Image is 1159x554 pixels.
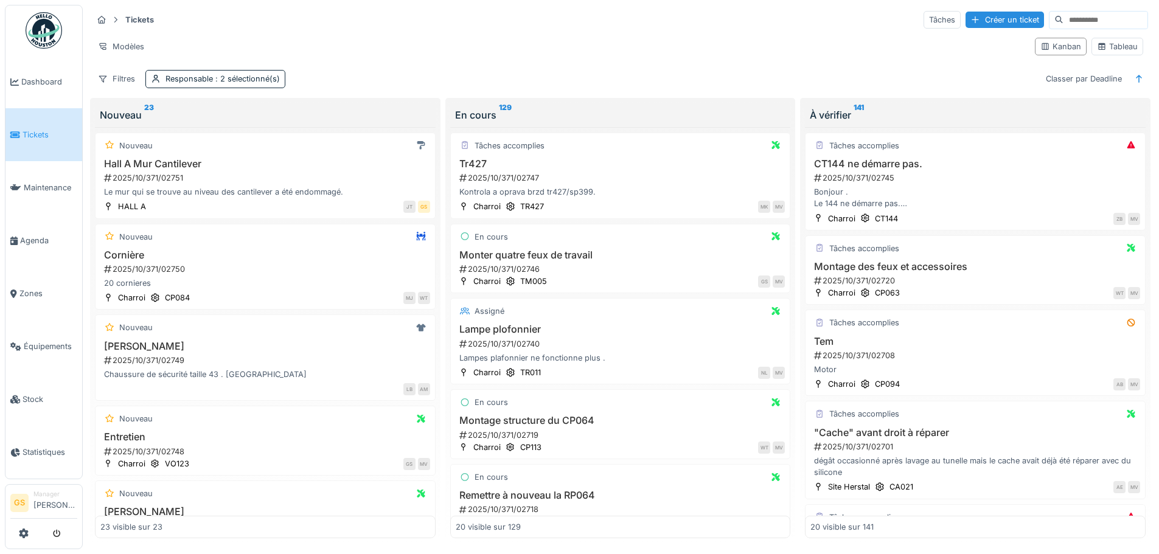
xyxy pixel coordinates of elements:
div: Charroi [473,441,501,453]
img: Badge_color-CXgf-gQk.svg [26,12,62,49]
a: GS Manager[PERSON_NAME] [10,490,77,519]
div: Kanban [1040,41,1081,52]
div: CA021 [889,481,913,493]
span: Tickets [23,129,77,140]
h3: Monter quatre feux de travail [456,249,785,261]
sup: 23 [144,108,154,122]
h3: Tem [810,336,1140,347]
sup: 141 [854,108,864,122]
div: CP084 [165,292,190,303]
div: Le mur qui se trouve au niveau des cantilever a été endommagé. [100,186,430,198]
div: Tâches accomplies [475,140,545,151]
div: MV [418,458,430,470]
div: AB [1113,378,1126,390]
div: Tâches accomplies [829,243,899,254]
span: Maintenance [24,182,77,193]
a: Agenda [5,214,82,267]
div: WT [758,441,770,454]
div: Classer par Deadline [1040,70,1127,88]
h3: Entretien [100,431,430,443]
div: CP113 [520,441,541,453]
div: 2025/10/371/02719 [458,429,785,441]
div: Charroi [473,201,501,212]
div: MV [1128,213,1140,225]
span: Équipements [24,341,77,352]
div: CT144 [875,213,898,224]
span: Agenda [20,235,77,246]
div: Charroi [828,287,855,299]
div: MK [758,201,770,213]
div: 2025/10/371/02748 [103,446,430,457]
div: Tâches accomplies [829,317,899,328]
div: dégât occasionné après lavage au tunelle mais le cache avait déjà été réparer avec du silicone [810,455,1140,478]
div: Chaussure de sécurité taille 43 . [GEOGRAPHIC_DATA] [100,369,430,380]
span: Dashboard [21,76,77,88]
a: Stock [5,373,82,426]
h3: CT144 ne démarre pas. [810,158,1140,170]
div: Charroi [828,213,855,224]
div: GS [418,201,430,213]
div: Manager [33,490,77,499]
sup: 129 [499,108,512,122]
h3: Hall A Mur Cantilever [100,158,430,170]
a: Maintenance [5,161,82,214]
div: JT [403,201,416,213]
div: 23 visible sur 23 [100,521,162,533]
div: 2025/10/371/02718 [458,504,785,515]
strong: Tickets [120,14,159,26]
h3: Tr427 [456,158,785,170]
a: Tickets [5,108,82,161]
div: MV [773,367,785,379]
h3: "Cache" avant droit à réparer [810,427,1140,438]
div: HALL A [118,201,146,212]
a: Équipements [5,320,82,373]
div: Tableau [1097,41,1138,52]
a: Statistiques [5,426,82,479]
span: Stock [23,393,77,405]
div: En cours [475,471,508,483]
div: NL [758,367,770,379]
div: MV [1128,378,1140,390]
div: 2025/10/371/02750 [103,263,430,275]
div: 2025/10/371/02720 [813,275,1140,286]
div: 20 cornieres [100,277,430,289]
div: 2025/10/371/02745 [813,172,1140,184]
div: TM005 [520,275,547,287]
div: Nouveau [119,413,153,424]
div: Assigné [475,305,504,317]
h3: [PERSON_NAME] [100,506,430,518]
h3: [PERSON_NAME] [100,341,430,352]
div: 20 visible sur 141 [810,521,874,533]
div: WT [418,292,430,304]
div: Tâches accomplies [829,511,899,523]
div: MV [773,275,785,288]
div: 2025/10/371/02747 [458,172,785,184]
li: [PERSON_NAME] [33,490,77,516]
div: MV [1128,481,1140,493]
div: CP094 [875,378,900,390]
div: Charroi [473,367,501,378]
div: Kontrola a oprava brzd tr427/sp399. [456,186,785,198]
div: 2025/10/371/02749 [103,355,430,366]
div: Charroi [118,458,145,469]
div: En cours [475,396,508,408]
div: Charroi [473,275,501,287]
div: AE [1113,481,1126,493]
div: GS [758,275,770,288]
div: Tâches accomplies [829,140,899,151]
div: En cours [475,231,508,243]
div: Modèles [92,38,150,55]
div: MV [1128,287,1140,299]
div: Nouveau [119,322,153,333]
div: Site Herstal [828,481,870,493]
a: Dashboard [5,55,82,108]
span: Statistiques [23,446,77,458]
h3: Lampe plofonnier [456,324,785,335]
div: Lampes plafonnier ne fonctionne plus . [456,352,785,364]
div: MJ [403,292,416,304]
div: Créer un ticket [966,12,1044,28]
div: GS [403,458,416,470]
div: MV [773,201,785,213]
div: TR011 [520,367,541,378]
div: Motor [810,364,1140,375]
